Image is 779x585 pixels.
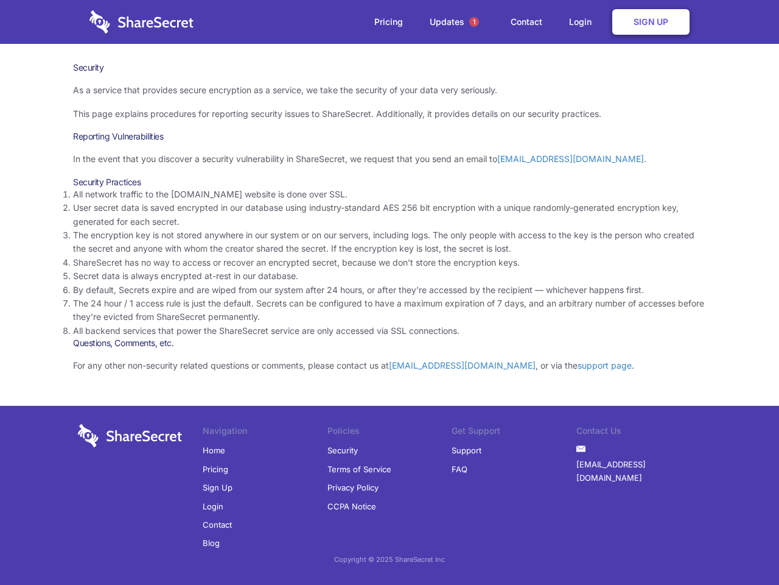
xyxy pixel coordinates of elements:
[73,131,706,142] h3: Reporting Vulnerabilities
[73,107,706,121] p: This page explains procedures for reporting security issues to ShareSecret. Additionally, it prov...
[73,269,706,283] li: Secret data is always encrypted at-rest in our database.
[73,177,706,188] h3: Security Practices
[497,154,644,164] a: [EMAIL_ADDRESS][DOMAIN_NAME]
[576,455,701,487] a: [EMAIL_ADDRESS][DOMAIN_NAME]
[73,201,706,229] li: User secret data is saved encrypted in our database using industry-standard AES 256 bit encryptio...
[469,17,479,27] span: 1
[362,3,415,41] a: Pricing
[203,460,228,478] a: Pricing
[73,324,706,338] li: All backend services that power the ShareSecret service are only accessed via SSL connections.
[203,478,232,497] a: Sign Up
[452,441,481,459] a: Support
[73,83,706,97] p: As a service that provides secure encryption as a service, we take the security of your data very...
[203,441,225,459] a: Home
[612,9,690,35] a: Sign Up
[73,283,706,297] li: By default, Secrets expire and are wiped from our system after 24 hours, or after they’re accesse...
[498,3,554,41] a: Contact
[327,497,376,516] a: CCPA Notice
[73,256,706,269] li: ShareSecret has no way to access or recover an encrypted secret, because we don’t store the encry...
[452,460,467,478] a: FAQ
[73,152,706,166] p: In the event that you discover a security vulnerability in ShareSecret, we request that you send ...
[73,359,706,372] p: For any other non-security related questions or comments, please contact us at , or via the .
[327,478,379,497] a: Privacy Policy
[73,229,706,256] li: The encryption key is not stored anywhere in our system or on our servers, including logs. The on...
[89,10,194,34] img: logo-wordmark-white-trans-d4663122ce5f474addd5e946df7df03e33cb6a1c49d2221995e7729f52c070b2.svg
[203,534,220,552] a: Blog
[327,460,391,478] a: Terms of Service
[73,188,706,201] li: All network traffic to the [DOMAIN_NAME] website is done over SSL.
[203,497,223,516] a: Login
[327,441,358,459] a: Security
[576,424,701,441] li: Contact Us
[557,3,610,41] a: Login
[327,424,452,441] li: Policies
[73,297,706,324] li: The 24 hour / 1 access rule is just the default. Secrets can be configured to have a maximum expi...
[78,424,182,447] img: logo-wordmark-white-trans-d4663122ce5f474addd5e946df7df03e33cb6a1c49d2221995e7729f52c070b2.svg
[73,338,706,349] h3: Questions, Comments, etc.
[203,516,232,534] a: Contact
[203,424,327,441] li: Navigation
[73,62,706,73] h1: Security
[578,360,632,370] a: support page
[389,360,536,370] a: [EMAIL_ADDRESS][DOMAIN_NAME]
[452,424,576,441] li: Get Support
